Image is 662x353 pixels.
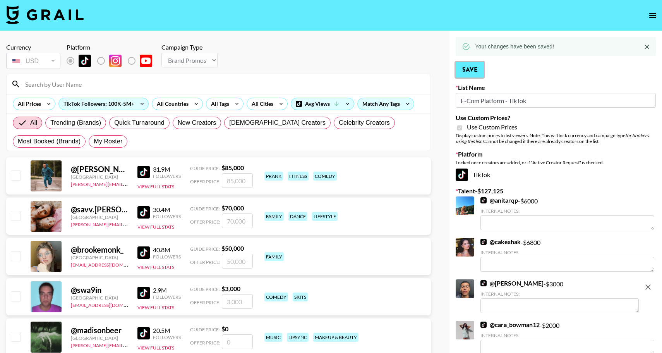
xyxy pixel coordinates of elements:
[480,197,487,203] img: TikTok
[287,333,309,342] div: lipsync
[59,98,148,110] div: TikTok Followers: 100K-5M+
[190,327,220,332] span: Guide Price:
[456,160,656,165] div: Locked once creators are added, or if "Active Creator Request" is checked.
[293,293,308,301] div: skits
[67,43,158,51] div: Platform
[467,123,517,131] span: Use Custom Prices
[71,341,185,348] a: [PERSON_NAME][EMAIL_ADDRESS][DOMAIN_NAME]
[264,293,288,301] div: comedy
[71,164,128,174] div: @ [PERSON_NAME].[PERSON_NAME]
[140,55,152,67] img: YouTube
[71,245,128,255] div: @ brookemonk_
[222,254,253,269] input: 50,000
[247,98,275,110] div: All Cities
[456,114,656,122] label: Use Custom Prices?
[456,84,656,91] label: List Name
[480,238,654,272] div: - $ 6800
[480,322,487,328] img: TikTok
[137,345,174,351] button: View Full Stats
[30,118,37,127] span: All
[153,327,181,334] div: 20.5M
[264,252,284,261] div: family
[21,78,426,90] input: Search by User Name
[312,212,338,221] div: lifestyle
[190,259,220,265] span: Offer Price:
[71,174,128,180] div: [GEOGRAPHIC_DATA]
[190,286,220,292] span: Guide Price:
[456,169,468,181] img: TikTok
[67,53,158,69] div: List locked to TikTok.
[190,179,220,184] span: Offer Price:
[71,295,128,301] div: [GEOGRAPHIC_DATA]
[480,279,639,313] div: - $ 3000
[480,238,521,246] a: @cakeshak
[480,239,487,245] img: TikTok
[264,172,283,181] div: prank
[153,334,181,340] div: Followers
[480,250,654,255] div: Internal Notes:
[339,118,390,127] span: Celebrity Creators
[480,196,654,230] div: - $ 6000
[71,205,128,214] div: @ savv.[PERSON_NAME]
[13,98,43,110] div: All Prices
[71,255,128,260] div: [GEOGRAPHIC_DATA]
[222,214,253,228] input: 70,000
[71,285,128,295] div: @ swa9in
[288,212,307,221] div: dance
[358,98,414,110] div: Match Any Tags
[221,325,228,332] strong: $ 0
[456,133,656,144] div: Display custom prices to list viewers. Note: This will lock currency and campaign type . Cannot b...
[137,287,150,299] img: TikTok
[190,165,220,171] span: Guide Price:
[79,55,91,67] img: TikTok
[456,187,656,195] label: Talent - $ 127,125
[640,279,656,295] button: remove
[190,219,220,225] span: Offer Price:
[109,55,122,67] img: Instagram
[178,118,216,127] span: New Creators
[71,220,185,227] a: [PERSON_NAME][EMAIL_ADDRESS][DOMAIN_NAME]
[206,98,231,110] div: All Tags
[222,294,253,309] input: 3,000
[221,164,244,171] strong: $ 85,000
[114,118,165,127] span: Quick Turnaround
[190,300,220,305] span: Offer Price:
[137,264,174,270] button: View Full Stats
[456,169,656,181] div: TikTok
[480,321,540,329] a: @cara_bowman12
[153,286,181,294] div: 2.9M
[222,334,253,349] input: 0
[152,98,190,110] div: All Countries
[480,291,639,297] div: Internal Notes:
[153,206,181,214] div: 30.4M
[6,5,84,24] img: Grail Talent
[190,206,220,212] span: Guide Price:
[137,184,174,189] button: View Full Stats
[153,246,181,254] div: 40.8M
[313,333,358,342] div: makeup & beauty
[229,118,326,127] span: [DEMOGRAPHIC_DATA] Creators
[190,246,220,252] span: Guide Price:
[6,43,60,51] div: Currency
[71,301,149,308] a: [EMAIL_ADDRESS][DOMAIN_NAME]
[641,41,653,53] button: Close
[71,325,128,335] div: @ madisonbeer
[137,327,150,339] img: TikTok
[71,260,149,268] a: [EMAIL_ADDRESS][DOMAIN_NAME]
[18,137,81,146] span: Most Booked (Brands)
[456,133,649,144] em: for bookers using this list
[645,8,660,23] button: open drawer
[480,196,518,204] a: @anitarqp
[94,137,122,146] span: My Roster
[153,254,181,260] div: Followers
[480,208,654,214] div: Internal Notes:
[480,279,544,287] a: @[PERSON_NAME]
[264,212,284,221] div: family
[137,246,150,259] img: TikTok
[153,214,181,219] div: Followers
[480,332,654,338] div: Internal Notes:
[137,305,174,310] button: View Full Stats
[8,54,59,68] div: USD
[190,340,220,346] span: Offer Price:
[222,173,253,188] input: 85,000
